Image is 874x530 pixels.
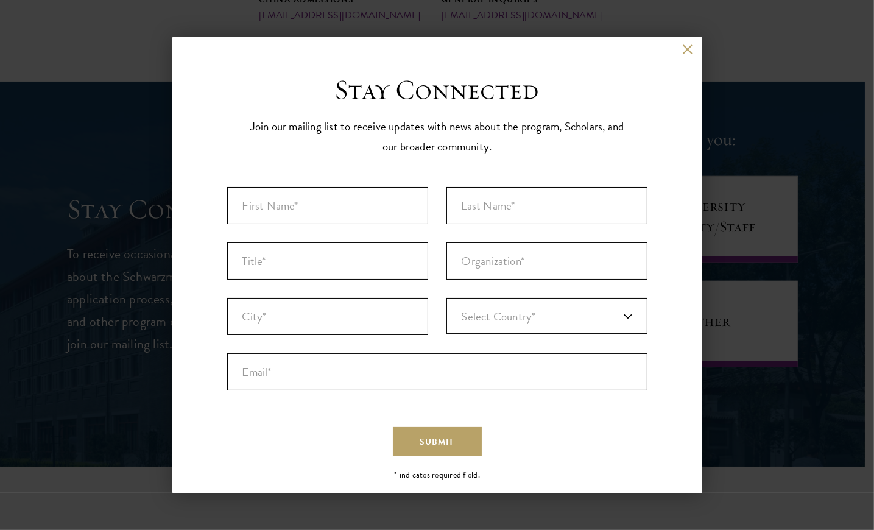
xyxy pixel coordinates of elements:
input: City* [227,298,428,335]
input: Last Name* [446,187,647,224]
p: Join our mailing list to receive updates with news about the program, Scholars, and our broader c... [248,116,626,157]
input: Organization* [446,242,647,280]
input: Title* [227,242,428,280]
button: Submit [393,427,482,456]
span: Submit [420,436,454,448]
p: * indicates required field. [297,468,577,481]
input: First Name* [227,187,428,224]
span: Select Country* [462,308,536,325]
input: Email* [227,353,647,390]
h3: Stay Connected [335,73,540,107]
